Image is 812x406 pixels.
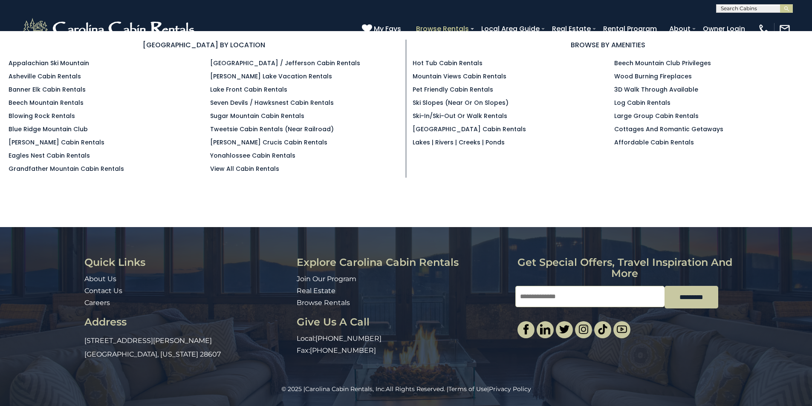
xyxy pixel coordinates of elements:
a: Ski Slopes (Near or On Slopes) [413,98,509,107]
img: linkedin-single.svg [540,324,550,334]
a: [PHONE_NUMBER] [310,346,376,354]
a: Cottages and Romantic Getaways [614,125,723,133]
a: Log Cabin Rentals [614,98,670,107]
img: instagram-single.svg [578,324,589,334]
a: Tweetsie Cabin Rentals (Near Railroad) [210,125,334,133]
a: 3D Walk Through Available [614,85,698,94]
a: Browse Rentals [412,21,473,36]
span: My Favs [374,23,401,34]
a: View All Cabin Rentals [210,164,279,173]
p: All Rights Reserved. | | [19,385,793,393]
a: Sugar Mountain Cabin Rentals [210,112,304,120]
a: Owner Login [699,21,749,36]
h3: BROWSE BY AMENITIES [413,40,804,50]
a: [PERSON_NAME] Lake Vacation Rentals [210,72,332,81]
a: Rental Program [599,21,661,36]
h3: [GEOGRAPHIC_DATA] BY LOCATION [9,40,399,50]
a: Lake Front Cabin Rentals [210,85,287,94]
p: Local: [297,334,509,344]
a: Affordable Cabin Rentals [614,138,694,147]
a: Grandfather Mountain Cabin Rentals [9,164,124,173]
a: Wood Burning Fireplaces [614,72,692,81]
p: [STREET_ADDRESS][PERSON_NAME] [GEOGRAPHIC_DATA], [US_STATE] 28607 [84,334,290,361]
a: Beech Mountain Club Privileges [614,59,711,67]
p: Fax: [297,346,509,356]
a: Careers [84,299,110,307]
a: Real Estate [297,287,335,295]
a: Asheville Cabin Rentals [9,72,81,81]
a: Hot Tub Cabin Rentals [413,59,483,67]
a: Blue Ridge Mountain Club [9,125,88,133]
a: [PERSON_NAME] Cabin Rentals [9,138,104,147]
img: mail-regular-white.png [779,23,791,35]
a: Browse Rentals [297,299,350,307]
a: Contact Us [84,287,122,295]
h3: Quick Links [84,257,290,268]
h3: Get special offers, travel inspiration and more [515,257,734,279]
a: [GEOGRAPHIC_DATA] Cabin Rentals [413,125,526,133]
img: facebook-single.svg [521,324,531,334]
a: Local Area Guide [477,21,544,36]
a: Pet Friendly Cabin Rentals [413,85,493,94]
a: Join Our Program [297,275,356,283]
a: [PHONE_NUMBER] [315,334,381,343]
a: [GEOGRAPHIC_DATA] / Jefferson Cabin Rentals [210,59,360,67]
a: Large Group Cabin Rentals [614,112,699,120]
a: About Us [84,275,116,283]
a: My Favs [362,23,403,35]
a: Banner Elk Cabin Rentals [9,85,86,94]
a: Beech Mountain Rentals [9,98,84,107]
a: Seven Devils / Hawksnest Cabin Rentals [210,98,334,107]
span: © 2025 | [281,385,386,393]
img: tiktok.svg [598,324,608,334]
a: Privacy Policy [489,385,531,393]
a: [PERSON_NAME] Crucis Cabin Rentals [210,138,327,147]
a: Lakes | Rivers | Creeks | Ponds [413,138,505,147]
img: youtube-light.svg [617,324,627,334]
h3: Address [84,317,290,328]
a: Appalachian Ski Mountain [9,59,89,67]
img: twitter-single.svg [559,324,569,334]
a: Ski-in/Ski-Out or Walk Rentals [413,112,507,120]
img: White-1-2.png [21,16,198,42]
a: Mountain Views Cabin Rentals [413,72,506,81]
h3: Give Us A Call [297,317,509,328]
a: Blowing Rock Rentals [9,112,75,120]
a: Yonahlossee Cabin Rentals [210,151,295,160]
a: About [665,21,695,36]
a: Eagles Nest Cabin Rentals [9,151,90,160]
img: phone-regular-white.png [758,23,770,35]
a: Real Estate [548,21,595,36]
h3: Explore Carolina Cabin Rentals [297,257,509,268]
a: Carolina Cabin Rentals, Inc. [305,385,386,393]
a: Terms of Use [448,385,487,393]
